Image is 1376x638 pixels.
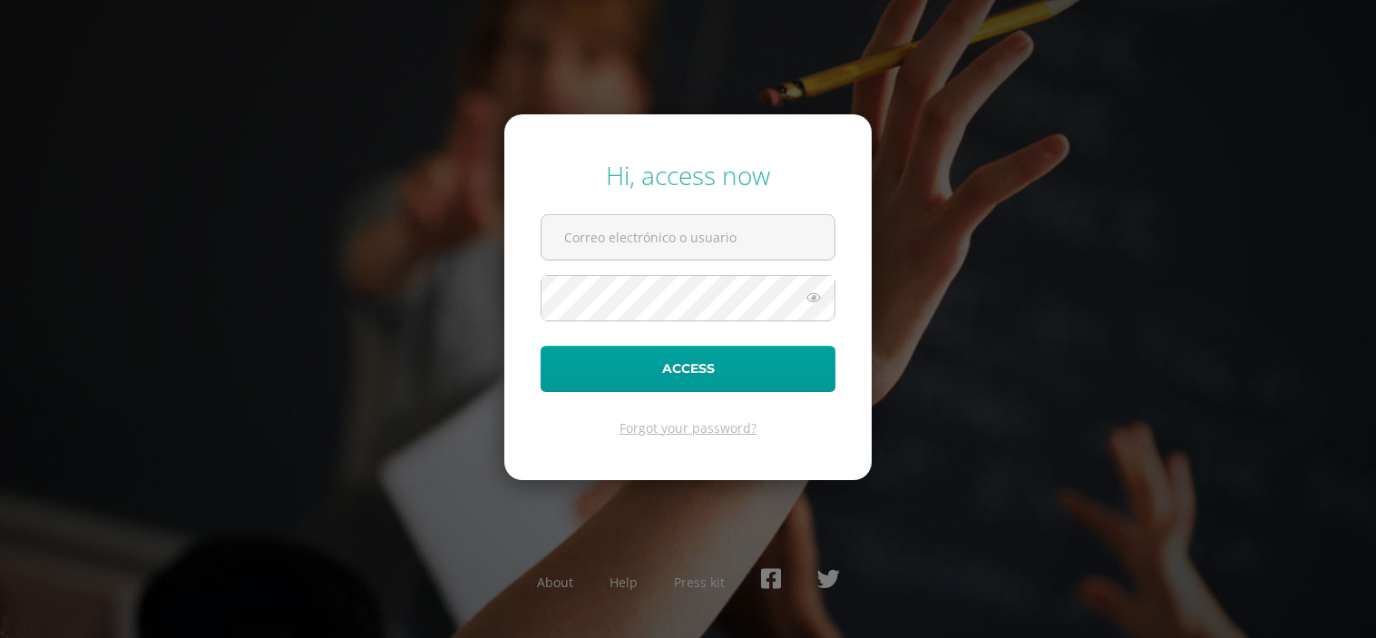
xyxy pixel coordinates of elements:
a: About [537,574,573,591]
a: Help [610,574,638,591]
div: Hi, access now [541,158,835,192]
a: Press kit [674,574,725,591]
input: Correo electrónico o usuario [542,215,834,260]
a: Forgot your password? [620,419,756,437]
button: Access [541,346,835,392]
